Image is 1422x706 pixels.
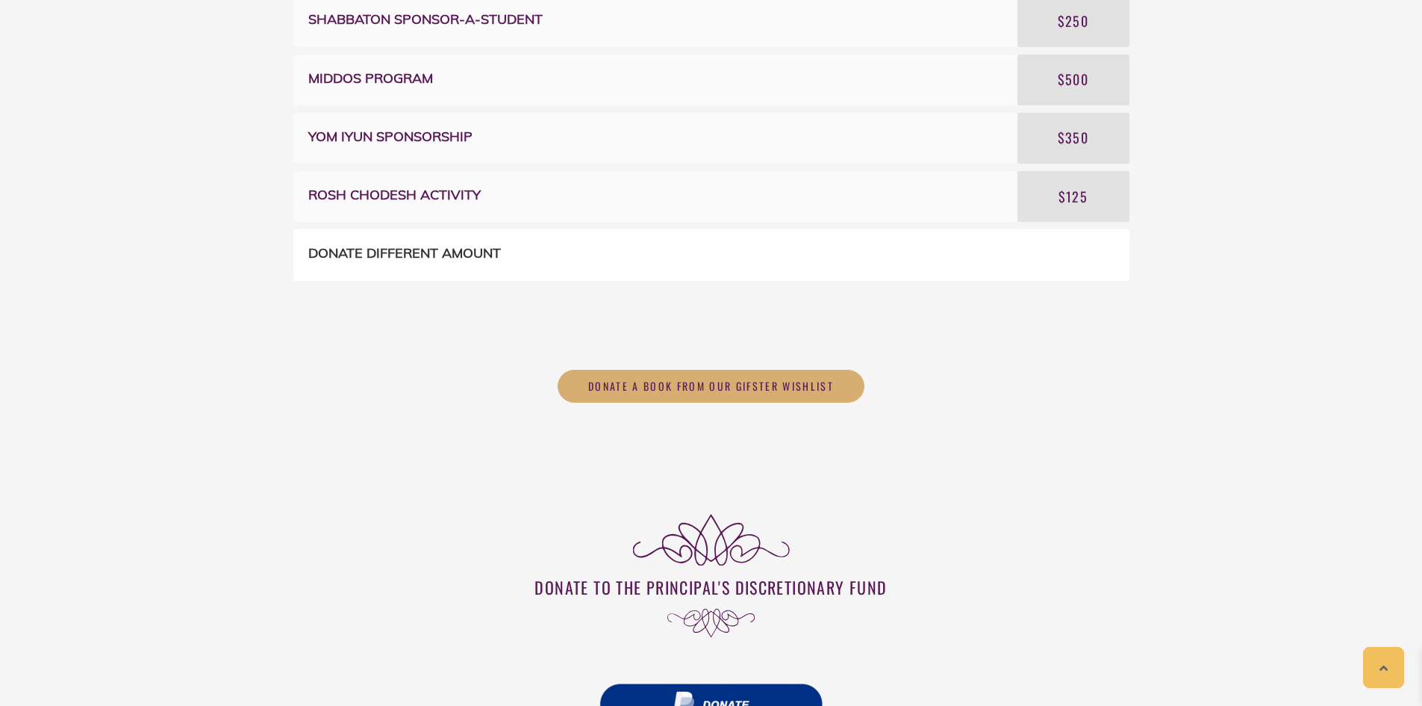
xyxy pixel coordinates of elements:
[1058,187,1088,206] bdi: 125
[1058,128,1065,147] span: $
[293,229,1129,288] a: Donate different amount
[308,128,473,145] h4: Yom Iyun Sponsorship
[308,70,433,87] h4: Middos Program
[293,576,1129,598] h3: Donate to the Principal's Discretionary Fund
[588,380,834,393] span: Donate a book from our Gifster wishlist
[308,187,481,203] h4: Rosh Chodesh Activity
[293,113,1129,171] a: Yom Iyun Sponsorship $350
[308,11,543,28] h4: Shabbaton Sponsor-A-Student
[293,55,1129,113] a: Middos Program $500
[558,370,864,403] a: Donate a book from our Gifster wishlist
[1058,69,1088,89] bdi: 500
[1058,128,1088,147] bdi: 350
[308,245,501,261] h4: Donate different amount
[1058,11,1065,31] span: $
[1058,187,1066,206] span: $
[293,171,1129,229] a: Rosh Chodesh Activity $125
[1058,69,1065,89] span: $
[1058,11,1088,31] bdi: 250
